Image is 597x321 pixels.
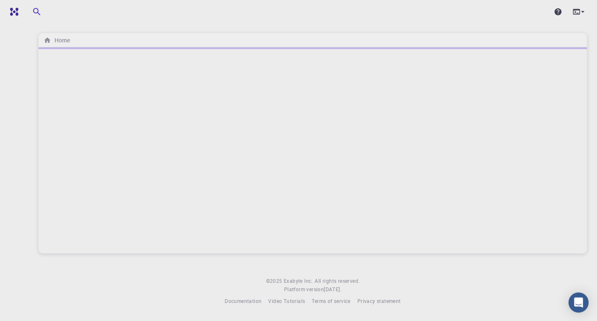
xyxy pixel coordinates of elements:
a: Terms of service [312,297,350,305]
span: All rights reserved. [315,277,359,285]
span: Platform version [284,285,324,294]
nav: breadcrumb [42,36,72,45]
a: Documentation [225,297,261,305]
span: © 2025 [266,277,284,285]
span: Documentation [225,298,261,304]
a: [DATE]. [324,285,341,294]
span: [DATE] . [324,286,341,292]
h6: Home [51,36,70,45]
span: Terms of service [312,298,350,304]
span: Video Tutorials [268,298,305,304]
span: Privacy statement [357,298,401,304]
div: Open Intercom Messenger [569,292,589,313]
a: Video Tutorials [268,297,305,305]
a: Privacy statement [357,297,401,305]
img: logo [7,8,18,16]
a: Exabyte Inc. [284,277,313,285]
span: Exabyte Inc. [284,277,313,284]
